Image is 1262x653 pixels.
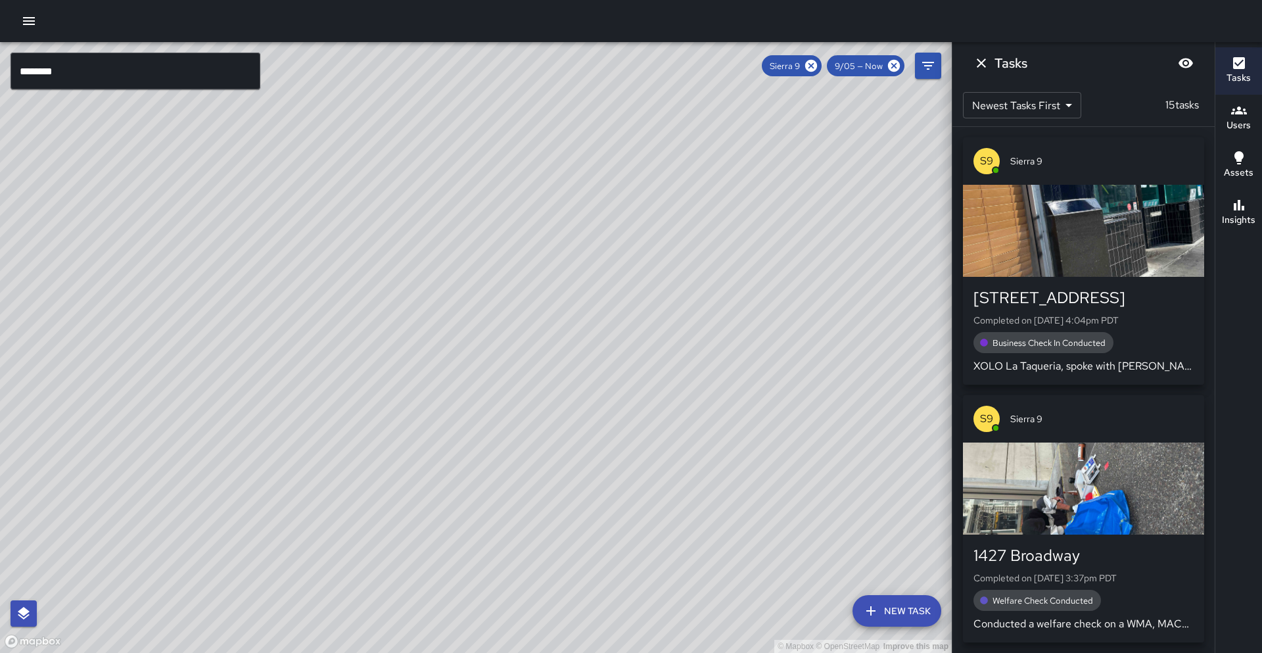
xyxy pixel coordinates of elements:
[985,595,1101,606] span: Welfare Check Conducted
[994,53,1027,74] h6: Tasks
[762,60,808,72] span: Sierra 9
[1227,71,1251,85] h6: Tasks
[973,314,1194,327] p: Completed on [DATE] 4:04pm PDT
[853,595,941,627] button: New Task
[973,616,1194,632] p: Conducted a welfare check on a WMA, MACRO was already on scene, code 4
[973,545,1194,566] div: 1427 Broadway
[1222,213,1255,228] h6: Insights
[1215,95,1262,142] button: Users
[915,53,941,79] button: Filters
[980,411,993,427] p: S9
[1010,155,1194,168] span: Sierra 9
[963,137,1204,385] button: S9Sierra 9[STREET_ADDRESS]Completed on [DATE] 4:04pm PDTBusiness Check In ConductedXOLO La Taquer...
[1215,142,1262,189] button: Assets
[963,92,1081,118] div: Newest Tasks First
[968,50,994,76] button: Dismiss
[827,60,891,72] span: 9/05 — Now
[973,287,1194,308] div: [STREET_ADDRESS]
[985,337,1113,349] span: Business Check In Conducted
[762,55,822,76] div: Sierra 9
[1224,166,1253,180] h6: Assets
[1227,118,1251,133] h6: Users
[980,153,993,169] p: S9
[1160,97,1204,113] p: 15 tasks
[1173,50,1199,76] button: Blur
[1215,189,1262,237] button: Insights
[973,571,1194,585] p: Completed on [DATE] 3:37pm PDT
[973,358,1194,374] p: XOLO La Taqueria, spoke with [PERSON_NAME], code 4
[1010,412,1194,425] span: Sierra 9
[827,55,904,76] div: 9/05 — Now
[963,395,1204,642] button: S9Sierra 91427 BroadwayCompleted on [DATE] 3:37pm PDTWelfare Check ConductedConducted a welfare c...
[1215,47,1262,95] button: Tasks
